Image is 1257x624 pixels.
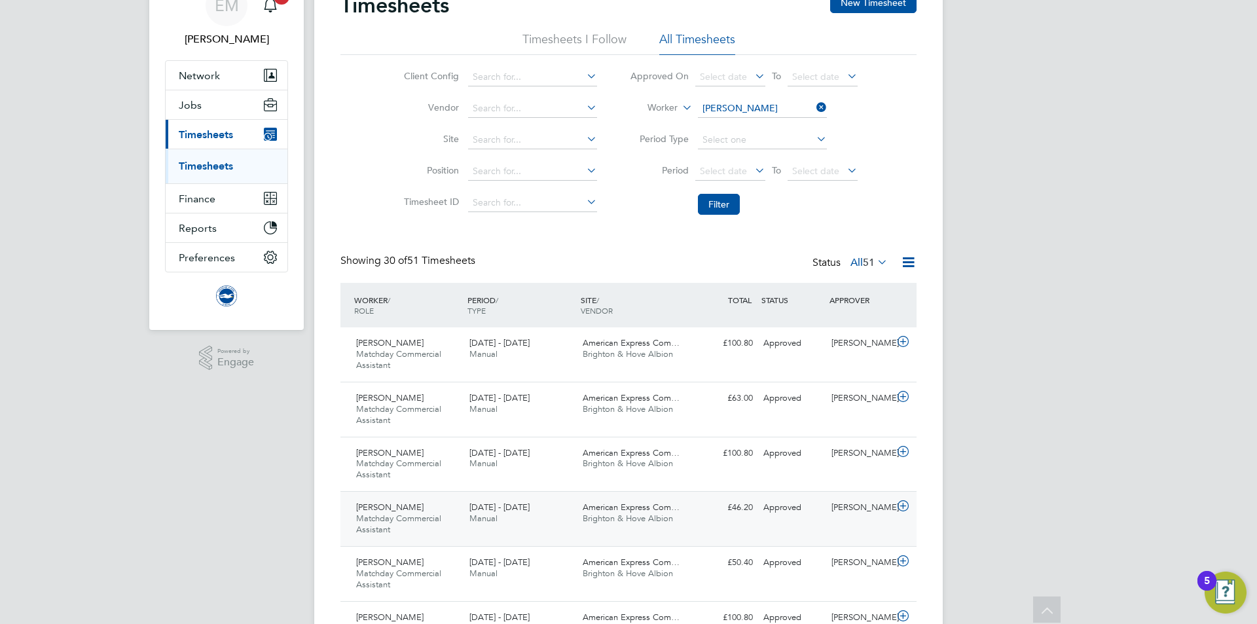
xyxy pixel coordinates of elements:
[583,568,673,579] span: Brighton & Hove Albion
[690,388,758,409] div: £63.00
[166,149,287,183] div: Timesheets
[400,164,459,176] label: Position
[468,68,597,86] input: Search for...
[583,557,680,568] span: American Express Com…
[583,458,673,469] span: Brighton & Hove Albion
[179,99,202,111] span: Jobs
[469,348,498,359] span: Manual
[464,288,577,322] div: PERIOD
[698,100,827,118] input: Search for...
[179,69,220,82] span: Network
[179,128,233,141] span: Timesheets
[179,160,233,172] a: Timesheets
[522,31,627,55] li: Timesheets I Follow
[583,502,680,513] span: American Express Com…
[1205,572,1247,614] button: Open Resource Center, 5 new notifications
[216,285,237,306] img: brightonandhovealbion-logo-retina.png
[356,392,424,403] span: [PERSON_NAME]
[826,443,894,464] div: [PERSON_NAME]
[166,213,287,242] button: Reports
[356,447,424,458] span: [PERSON_NAME]
[1204,581,1210,598] div: 5
[351,288,464,322] div: WORKER
[468,162,597,181] input: Search for...
[179,193,215,205] span: Finance
[356,513,441,535] span: Matchday Commercial Assistant
[400,196,459,208] label: Timesheet ID
[166,61,287,90] button: Network
[400,101,459,113] label: Vendor
[700,165,747,177] span: Select date
[469,337,530,348] span: [DATE] - [DATE]
[850,256,888,269] label: All
[630,70,689,82] label: Approved On
[583,348,673,359] span: Brighton & Hove Albion
[179,222,217,234] span: Reports
[758,388,826,409] div: Approved
[400,133,459,145] label: Site
[356,348,441,371] span: Matchday Commercial Assistant
[468,100,597,118] input: Search for...
[581,305,613,316] span: VENDOR
[469,502,530,513] span: [DATE] - [DATE]
[792,71,839,83] span: Select date
[166,184,287,213] button: Finance
[690,333,758,354] div: £100.80
[469,513,498,524] span: Manual
[400,70,459,82] label: Client Config
[758,333,826,354] div: Approved
[698,131,827,149] input: Select one
[166,243,287,272] button: Preferences
[826,333,894,354] div: [PERSON_NAME]
[596,295,599,305] span: /
[659,31,735,55] li: All Timesheets
[166,90,287,119] button: Jobs
[388,295,390,305] span: /
[619,101,678,115] label: Worker
[384,254,407,267] span: 30 of
[826,552,894,574] div: [PERSON_NAME]
[826,497,894,519] div: [PERSON_NAME]
[469,403,498,414] span: Manual
[356,403,441,426] span: Matchday Commercial Assistant
[179,251,235,264] span: Preferences
[217,357,254,368] span: Engage
[812,254,890,272] div: Status
[700,71,747,83] span: Select date
[792,165,839,177] span: Select date
[863,256,875,269] span: 51
[469,612,530,623] span: [DATE] - [DATE]
[356,458,441,480] span: Matchday Commercial Assistant
[583,612,680,623] span: American Express Com…
[583,513,673,524] span: Brighton & Hove Albion
[468,194,597,212] input: Search for...
[698,194,740,215] button: Filter
[356,557,424,568] span: [PERSON_NAME]
[826,388,894,409] div: [PERSON_NAME]
[690,552,758,574] div: £50.40
[826,288,894,312] div: APPROVER
[469,447,530,458] span: [DATE] - [DATE]
[340,254,478,268] div: Showing
[630,164,689,176] label: Period
[217,346,254,357] span: Powered by
[384,254,475,267] span: 51 Timesheets
[165,285,288,306] a: Go to home page
[469,557,530,568] span: [DATE] - [DATE]
[496,295,498,305] span: /
[356,502,424,513] span: [PERSON_NAME]
[469,568,498,579] span: Manual
[356,568,441,590] span: Matchday Commercial Assistant
[583,403,673,414] span: Brighton & Hove Albion
[758,552,826,574] div: Approved
[356,612,424,623] span: [PERSON_NAME]
[577,288,691,322] div: SITE
[630,133,689,145] label: Period Type
[354,305,374,316] span: ROLE
[469,392,530,403] span: [DATE] - [DATE]
[758,288,826,312] div: STATUS
[356,337,424,348] span: [PERSON_NAME]
[583,392,680,403] span: American Express Com…
[468,131,597,149] input: Search for...
[758,443,826,464] div: Approved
